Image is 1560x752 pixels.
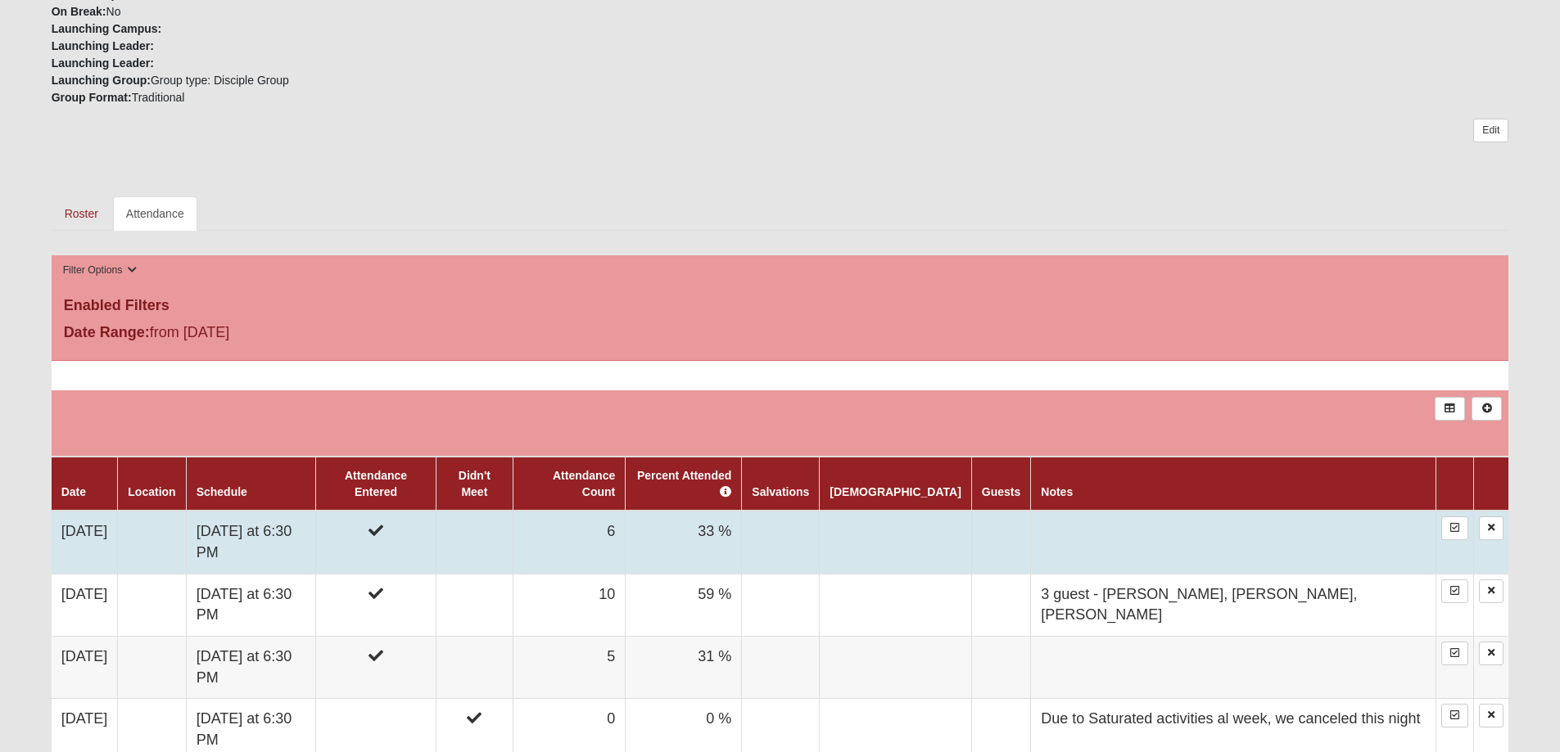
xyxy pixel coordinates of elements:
a: Edit [1473,119,1508,142]
td: 3 guest - [PERSON_NAME], [PERSON_NAME], [PERSON_NAME] [1031,574,1436,636]
td: [DATE] [52,511,118,574]
a: Roster [52,196,111,231]
td: [DATE] at 6:30 PM [186,574,315,636]
a: Delete [1479,579,1503,603]
a: Didn't Meet [459,469,491,498]
td: 59 % [626,574,742,636]
td: [DATE] [52,574,118,636]
a: Attendance Entered [345,469,407,498]
button: Filter Options [58,262,142,279]
a: Attendance Count [553,469,615,498]
a: Attendance [113,196,197,231]
a: Export to Excel [1435,397,1465,421]
a: Location [128,485,175,498]
strong: On Break: [52,5,106,18]
td: 5 [513,636,626,698]
th: [DEMOGRAPHIC_DATA] [820,457,971,511]
td: 31 % [626,636,742,698]
a: Enter Attendance [1441,642,1468,665]
a: Enter Attendance [1441,516,1468,540]
strong: Launching Leader: [52,56,154,70]
strong: Group Format: [52,91,132,104]
td: [DATE] [52,636,118,698]
a: Enter Attendance [1441,579,1468,603]
td: [DATE] at 6:30 PM [186,511,315,574]
a: Notes [1041,485,1073,498]
label: Date Range: [64,322,150,344]
th: Salvations [742,457,820,511]
div: from [DATE] [52,322,537,348]
h4: Enabled Filters [64,297,1497,315]
td: 10 [513,574,626,636]
td: [DATE] at 6:30 PM [186,636,315,698]
strong: Launching Leader: [52,39,154,52]
a: Percent Attended [637,469,731,498]
a: Enter Attendance [1441,704,1468,727]
td: 6 [513,511,626,574]
th: Guests [971,457,1030,511]
a: Date [61,485,86,498]
a: Delete [1479,642,1503,665]
td: 33 % [626,511,742,574]
a: Delete [1479,704,1503,727]
a: Alt+N [1472,397,1502,421]
strong: Launching Campus: [52,22,162,35]
strong: Launching Group: [52,74,151,87]
a: Delete [1479,516,1503,540]
a: Schedule [197,485,247,498]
